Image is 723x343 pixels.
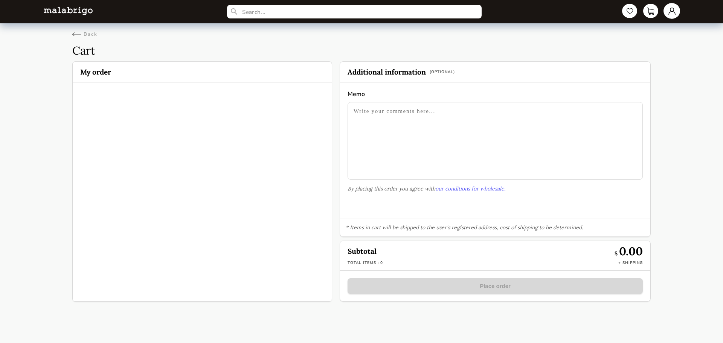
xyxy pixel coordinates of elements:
div: Back [72,31,98,38]
h2: Additional information [340,62,650,82]
a: our conditions for wholesale. [435,185,505,192]
label: (Optional) [430,69,455,75]
label: Memo [348,90,643,98]
p: By placing this order you agree with [348,185,643,192]
h1: Cart [72,43,651,58]
h2: My order [73,62,332,82]
p: + Shipping [618,260,643,265]
span: $ [615,250,619,257]
p: 0.00 [615,244,643,258]
img: L5WsItTXhTFtyxb3tkNoXNspfcfOAAWlbXYcuBTUg0FA22wzaAJ6kXiYLTb6coiuTfQf1mE2HwVko7IAAAAASUVORK5CYII= [44,7,93,15]
p: Total items : 0 [348,260,383,265]
button: Place order [348,278,643,294]
strong: Subtotal [348,247,377,256]
p: * Items in cart will be shipped to the user's registered address, cost of shipping to be determined. [340,218,650,236]
input: Search... [227,5,481,18]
